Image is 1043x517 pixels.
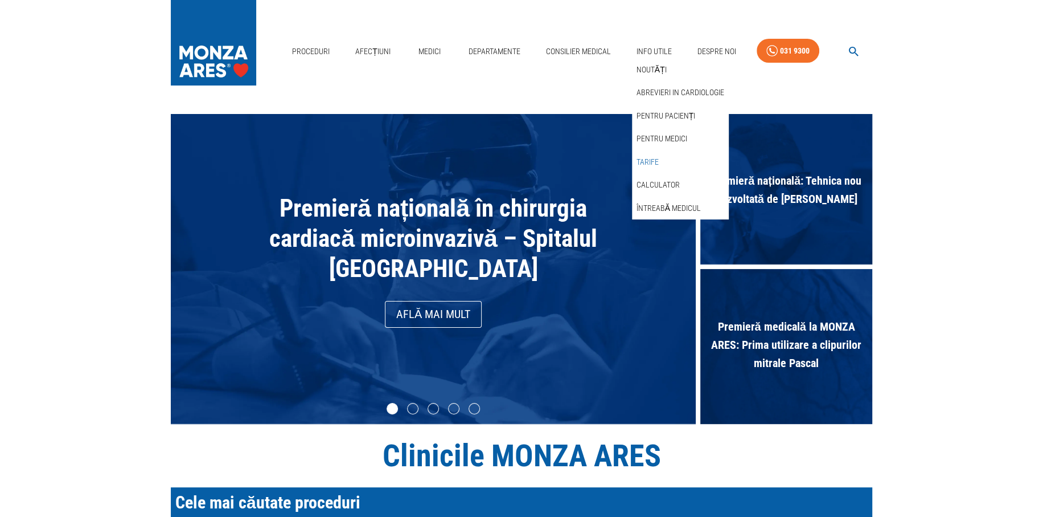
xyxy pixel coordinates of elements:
[700,166,872,214] span: Premieră națională: Tehnica nou dezvoltată de [PERSON_NAME]
[632,58,729,82] div: Noutăți
[175,492,360,512] span: Cele mai căutate proceduri
[632,104,729,128] div: Pentru pacienți
[428,403,439,414] li: slide item 3
[634,60,669,79] a: Noutăți
[632,40,676,63] a: Info Utile
[448,403,459,414] li: slide item 4
[634,129,689,148] a: Pentru medici
[288,40,334,63] a: Proceduri
[757,39,819,63] a: 031 9300
[632,127,729,150] div: Pentru medici
[385,301,482,328] a: Află mai mult
[632,150,729,174] div: Tarife
[411,40,447,63] a: Medici
[692,40,740,63] a: Despre Noi
[634,199,703,218] a: Întreabă medicul
[387,403,398,414] li: slide item 1
[407,403,418,414] li: slide item 2
[780,44,810,58] div: 031 9300
[632,197,729,220] div: Întreabă medicul
[700,114,872,269] div: Premieră națională: Tehnica nou dezvoltată de [PERSON_NAME]
[351,40,395,63] a: Afecțiuni
[541,40,615,63] a: Consilier Medical
[469,403,480,414] li: slide item 5
[632,173,729,197] div: Calculator
[700,312,872,378] span: Premieră medicală la MONZA ARES: Prima utilizare a clipurilor mitrale Pascal
[634,176,682,194] a: Calculator
[632,58,729,220] nav: secondary mailbox folders
[634,153,661,172] a: Tarife
[634,83,726,102] a: Abrevieri in cardiologie
[269,194,597,283] span: Premieră națională în chirurgia cardiacă microinvazivă – Spitalul [GEOGRAPHIC_DATA]
[634,107,698,125] a: Pentru pacienți
[632,81,729,104] div: Abrevieri in cardiologie
[171,438,872,474] h1: Clinicile MONZA ARES
[700,269,872,424] div: Premieră medicală la MONZA ARES: Prima utilizare a clipurilor mitrale Pascal
[464,40,525,63] a: Departamente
